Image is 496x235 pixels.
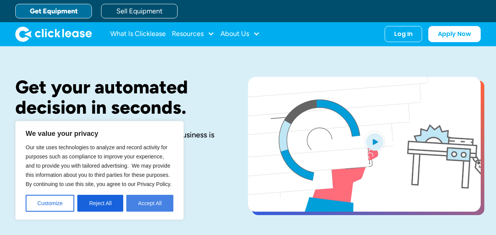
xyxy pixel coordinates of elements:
[15,77,224,117] h1: Get your automated decision in seconds.
[126,195,173,212] button: Accept All
[15,4,92,18] a: Get Equipment
[394,30,413,38] div: Log In
[248,77,481,212] a: open lightbox
[26,195,74,212] button: Customize
[15,121,184,220] div: We value your privacy
[26,129,173,138] p: We value your privacy
[220,26,260,42] div: About Us
[428,26,481,42] a: Apply Now
[172,26,214,42] div: Resources
[15,26,92,42] img: Clicklease logo
[77,195,123,212] button: Reject All
[101,4,178,18] a: Sell Equipment
[26,144,171,187] span: Our site uses technologies to analyze and record activity for purposes such as compliance to impr...
[364,131,385,152] img: Blue play button logo on a light blue circular background
[15,26,92,42] a: home
[110,26,166,42] a: What Is Clicklease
